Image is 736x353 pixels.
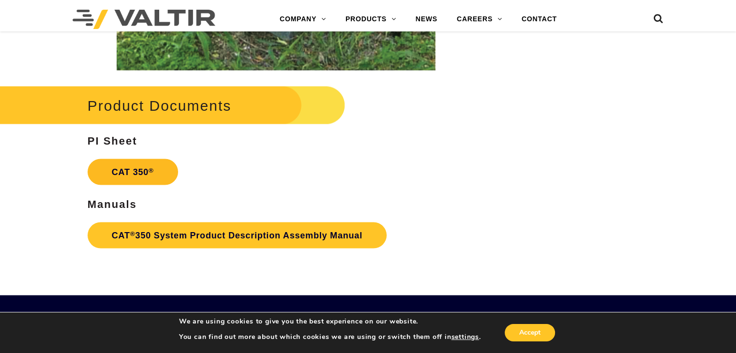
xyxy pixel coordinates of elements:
a: CONTACT [512,10,567,29]
button: Accept [505,324,555,341]
strong: Manuals [88,198,137,210]
p: You can find out more about which cookies we are using or switch them off in . [179,333,481,341]
img: Valtir [73,10,215,29]
button: settings [451,333,479,341]
sup: ® [130,230,135,237]
p: We are using cookies to give you the best experience on our website. [179,317,481,326]
a: CAT®350 System Product Description Assembly Manual [88,222,387,248]
sup: ® [149,166,154,174]
a: CAREERS [447,10,512,29]
a: PRODUCTS [336,10,406,29]
strong: PI Sheet [88,134,137,147]
a: COMPANY [270,10,336,29]
a: NEWS [406,10,447,29]
a: CAT 350® [88,159,178,185]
